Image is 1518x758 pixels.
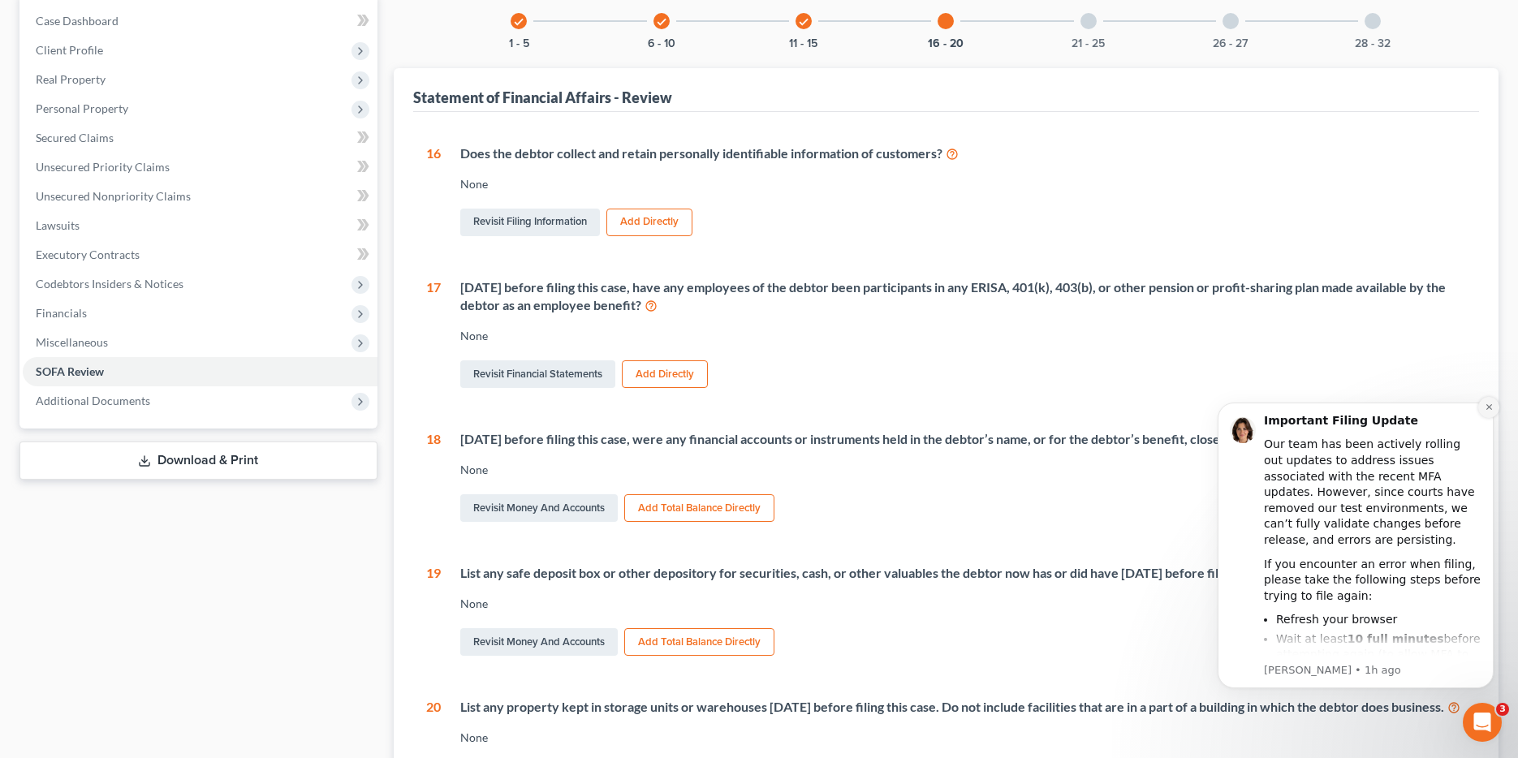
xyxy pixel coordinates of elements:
i: check [798,16,809,28]
a: SOFA Review [23,357,377,386]
span: Additional Documents [36,394,150,407]
button: 16 - 20 [928,38,964,50]
a: Secured Claims [23,123,377,153]
button: 21 - 25 [1072,38,1105,50]
span: Case Dashboard [36,14,119,28]
div: List any safe deposit box or other depository for securities, cash, or other valuables the debtor... [460,564,1467,583]
i: check [513,16,524,28]
button: 1 - 5 [509,38,529,50]
button: 28 - 32 [1355,38,1391,50]
button: 6 - 10 [648,38,675,50]
div: 19 [426,564,441,659]
span: Financials [36,306,87,320]
div: 18 [426,430,441,525]
i: check [656,16,667,28]
a: Revisit Financial Statements [460,360,615,388]
a: Unsecured Nonpriority Claims [23,182,377,211]
span: Codebtors Insiders & Notices [36,277,183,291]
a: Executory Contracts [23,240,377,269]
div: None [460,462,1467,478]
a: Download & Print [19,441,377,480]
span: Real Property [36,72,106,86]
a: Revisit Money and Accounts [460,494,618,522]
div: None [460,730,1467,746]
div: Statement of Financial Affairs - Review [413,88,672,107]
div: List any property kept in storage units or warehouses [DATE] before filing this case. Do not incl... [460,698,1467,717]
iframe: Intercom live chat [1463,703,1502,742]
button: Add Total Balance Directly [624,494,774,522]
div: 17 [426,278,441,392]
span: 3 [1496,703,1509,716]
a: Case Dashboard [23,6,377,36]
a: Unsecured Priority Claims [23,153,377,182]
span: Unsecured Nonpriority Claims [36,189,191,203]
div: None [460,596,1467,612]
span: Secured Claims [36,131,114,144]
button: Add Total Balance Directly [624,628,774,656]
div: [DATE] before filing this case, were any financial accounts or instruments held in the debtor’s n... [460,430,1467,449]
span: Miscellaneous [36,335,108,349]
div: 16 [426,144,441,239]
div: None [460,328,1467,344]
div: [DATE] before filing this case, have any employees of the debtor been participants in any ERISA, ... [460,278,1467,316]
span: Executory Contracts [36,248,140,261]
span: Client Profile [36,43,103,57]
button: Add Directly [622,360,708,388]
span: SOFA Review [36,364,104,378]
div: Does the debtor collect and retain personally identifiable information of customers? [460,144,1467,163]
a: Revisit Filing Information [460,209,600,236]
span: Unsecured Priority Claims [36,160,170,174]
span: Personal Property [36,101,128,115]
div: None [460,176,1467,192]
a: Revisit Money and Accounts [460,628,618,656]
button: Add Directly [606,209,692,236]
span: Lawsuits [36,218,80,232]
button: 26 - 27 [1213,38,1248,50]
button: 11 - 15 [789,38,817,50]
iframe: Intercom notifications message [1193,382,1518,750]
a: Lawsuits [23,211,377,240]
